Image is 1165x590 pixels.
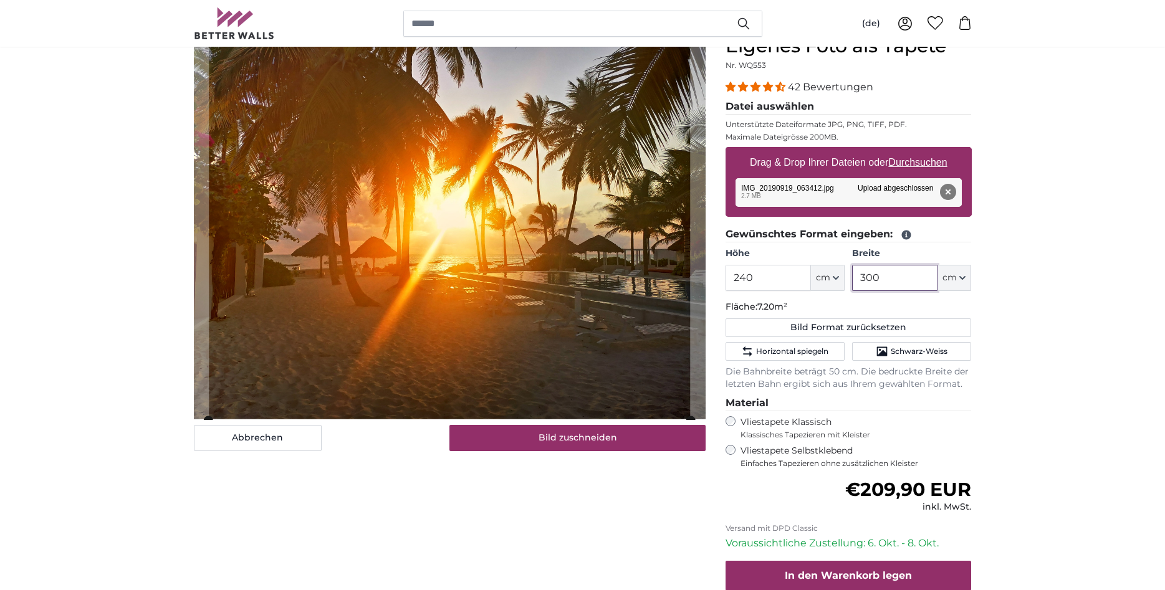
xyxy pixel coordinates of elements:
[726,301,972,313] p: Fläche:
[726,99,972,115] legend: Datei auswählen
[845,478,971,501] span: €209,90 EUR
[726,342,845,361] button: Horizontal spiegeln
[852,247,971,260] label: Breite
[756,346,828,356] span: Horizontal spiegeln
[845,501,971,513] div: inkl. MwSt.
[757,301,787,312] span: 7.20m²
[741,445,972,469] label: Vliestapete Selbstklebend
[194,425,322,451] button: Abbrechen
[726,523,972,533] p: Versand mit DPD Classic
[745,150,952,175] label: Drag & Drop Ihrer Dateien oder
[726,396,972,411] legend: Material
[852,12,890,35] button: (de)
[741,416,961,440] label: Vliestapete Klassisch
[726,227,972,242] legend: Gewünschtes Format eingeben:
[449,425,706,451] button: Bild zuschneiden
[726,536,972,551] p: Voraussichtliche Zustellung: 6. Okt. - 8. Okt.
[852,342,971,361] button: Schwarz-Weiss
[726,366,972,391] p: Die Bahnbreite beträgt 50 cm. Die bedruckte Breite der letzten Bahn ergibt sich aus Ihrem gewählt...
[741,459,972,469] span: Einfaches Tapezieren ohne zusätzlichen Kleister
[726,60,766,70] span: Nr. WQ553
[741,430,961,440] span: Klassisches Tapezieren mit Kleister
[788,81,873,93] span: 42 Bewertungen
[937,265,971,291] button: cm
[785,569,912,581] span: In den Warenkorb legen
[726,120,972,130] p: Unterstützte Dateiformate JPG, PNG, TIFF, PDF.
[726,318,972,337] button: Bild Format zurücksetzen
[891,346,947,356] span: Schwarz-Weiss
[811,265,845,291] button: cm
[816,272,830,284] span: cm
[888,157,947,168] u: Durchsuchen
[726,81,788,93] span: 4.38 stars
[194,7,275,39] img: Betterwalls
[726,132,972,142] p: Maximale Dateigrösse 200MB.
[942,272,957,284] span: cm
[726,247,845,260] label: Höhe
